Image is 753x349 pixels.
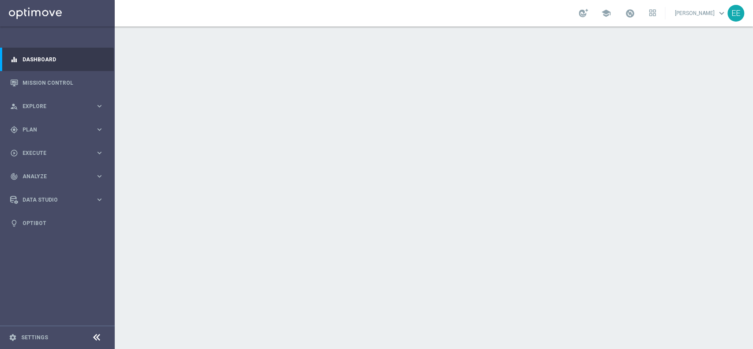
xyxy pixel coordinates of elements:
[10,173,18,180] i: track_changes
[10,150,104,157] button: play_circle_outline Execute keyboard_arrow_right
[10,126,95,134] div: Plan
[95,102,104,110] i: keyboard_arrow_right
[9,334,17,341] i: settings
[22,48,104,71] a: Dashboard
[674,7,727,20] a: [PERSON_NAME]keyboard_arrow_down
[10,196,104,203] button: Data Studio keyboard_arrow_right
[10,149,18,157] i: play_circle_outline
[22,104,95,109] span: Explore
[10,220,104,227] button: lightbulb Optibot
[22,150,95,156] span: Execute
[10,56,18,64] i: equalizer
[10,56,104,63] button: equalizer Dashboard
[717,8,727,18] span: keyboard_arrow_down
[10,71,104,94] div: Mission Control
[601,8,611,18] span: school
[10,102,95,110] div: Explore
[10,219,18,227] i: lightbulb
[10,48,104,71] div: Dashboard
[10,211,104,235] div: Optibot
[22,211,104,235] a: Optibot
[10,102,18,110] i: person_search
[10,126,18,134] i: gps_fixed
[95,195,104,204] i: keyboard_arrow_right
[95,172,104,180] i: keyboard_arrow_right
[10,173,104,180] button: track_changes Analyze keyboard_arrow_right
[22,174,95,179] span: Analyze
[21,335,48,340] a: Settings
[10,173,95,180] div: Analyze
[10,79,104,86] button: Mission Control
[22,197,95,203] span: Data Studio
[727,5,744,22] div: EE
[10,126,104,133] button: gps_fixed Plan keyboard_arrow_right
[95,149,104,157] i: keyboard_arrow_right
[95,125,104,134] i: keyboard_arrow_right
[10,103,104,110] button: person_search Explore keyboard_arrow_right
[10,149,95,157] div: Execute
[10,196,95,204] div: Data Studio
[22,71,104,94] a: Mission Control
[22,127,95,132] span: Plan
